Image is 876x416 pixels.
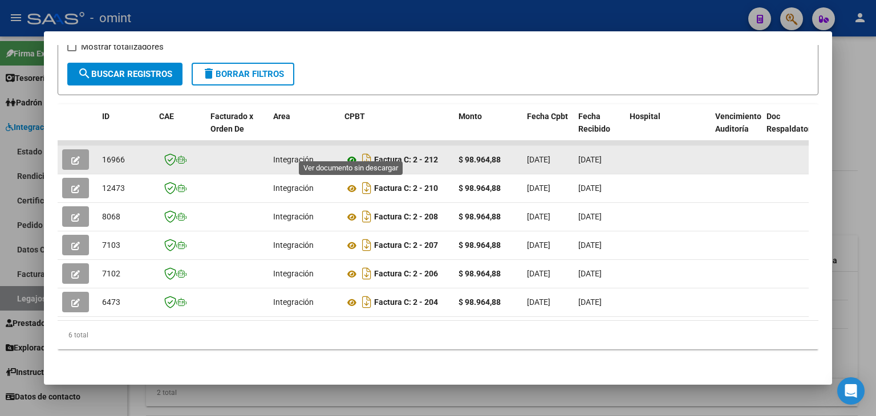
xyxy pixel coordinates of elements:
[374,184,438,193] strong: Factura C: 2 - 210
[81,40,164,54] span: Mostrar totalizadores
[202,67,216,80] mat-icon: delete
[155,104,206,154] datatable-header-cell: CAE
[578,240,602,250] span: [DATE]
[527,269,550,278] span: [DATE]
[711,104,762,154] datatable-header-cell: Vencimiento Auditoría
[273,240,314,250] span: Integración
[273,183,314,193] span: Integración
[102,240,120,250] span: 7103
[715,112,761,134] span: Vencimiento Auditoría
[102,269,120,278] span: 7102
[574,104,625,154] datatable-header-cell: Fecha Recibido
[210,112,253,134] span: Facturado x Orden De
[273,269,314,278] span: Integración
[459,155,501,164] strong: $ 98.964,88
[359,236,374,254] i: Descargar documento
[273,155,314,164] span: Integración
[527,183,550,193] span: [DATE]
[273,297,314,307] span: Integración
[527,297,550,307] span: [DATE]
[527,155,550,164] span: [DATE]
[102,183,125,193] span: 12473
[630,112,660,121] span: Hospital
[454,104,522,154] datatable-header-cell: Monto
[359,293,374,311] i: Descargar documento
[578,155,602,164] span: [DATE]
[273,212,314,221] span: Integración
[359,207,374,226] i: Descargar documento
[459,112,482,121] span: Monto
[459,240,501,250] strong: $ 98.964,88
[78,67,91,80] mat-icon: search
[578,269,602,278] span: [DATE]
[102,297,120,307] span: 6473
[625,104,711,154] datatable-header-cell: Hospital
[522,104,574,154] datatable-header-cell: Fecha Cpbt
[578,112,610,134] span: Fecha Recibido
[374,156,438,165] strong: Factura C: 2 - 212
[459,297,501,307] strong: $ 98.964,88
[359,150,374,169] i: Descargar documento
[78,69,172,79] span: Buscar Registros
[58,321,818,349] div: 6 total
[359,264,374,283] i: Descargar documento
[359,179,374,197] i: Descargar documento
[206,104,269,154] datatable-header-cell: Facturado x Orden De
[102,155,125,164] span: 16966
[527,212,550,221] span: [DATE]
[527,240,550,250] span: [DATE]
[344,112,365,121] span: CPBT
[102,112,109,121] span: ID
[159,112,174,121] span: CAE
[102,212,120,221] span: 8068
[374,213,438,222] strong: Factura C: 2 - 208
[374,270,438,279] strong: Factura C: 2 - 206
[340,104,454,154] datatable-header-cell: CPBT
[578,297,602,307] span: [DATE]
[459,212,501,221] strong: $ 98.964,88
[459,269,501,278] strong: $ 98.964,88
[273,112,290,121] span: Area
[762,104,830,154] datatable-header-cell: Doc Respaldatoria
[67,63,182,85] button: Buscar Registros
[837,377,865,405] div: Open Intercom Messenger
[578,183,602,193] span: [DATE]
[527,112,568,121] span: Fecha Cpbt
[766,112,818,134] span: Doc Respaldatoria
[374,298,438,307] strong: Factura C: 2 - 204
[202,69,284,79] span: Borrar Filtros
[98,104,155,154] datatable-header-cell: ID
[374,241,438,250] strong: Factura C: 2 - 207
[578,212,602,221] span: [DATE]
[269,104,340,154] datatable-header-cell: Area
[192,63,294,85] button: Borrar Filtros
[459,183,501,193] strong: $ 98.964,88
